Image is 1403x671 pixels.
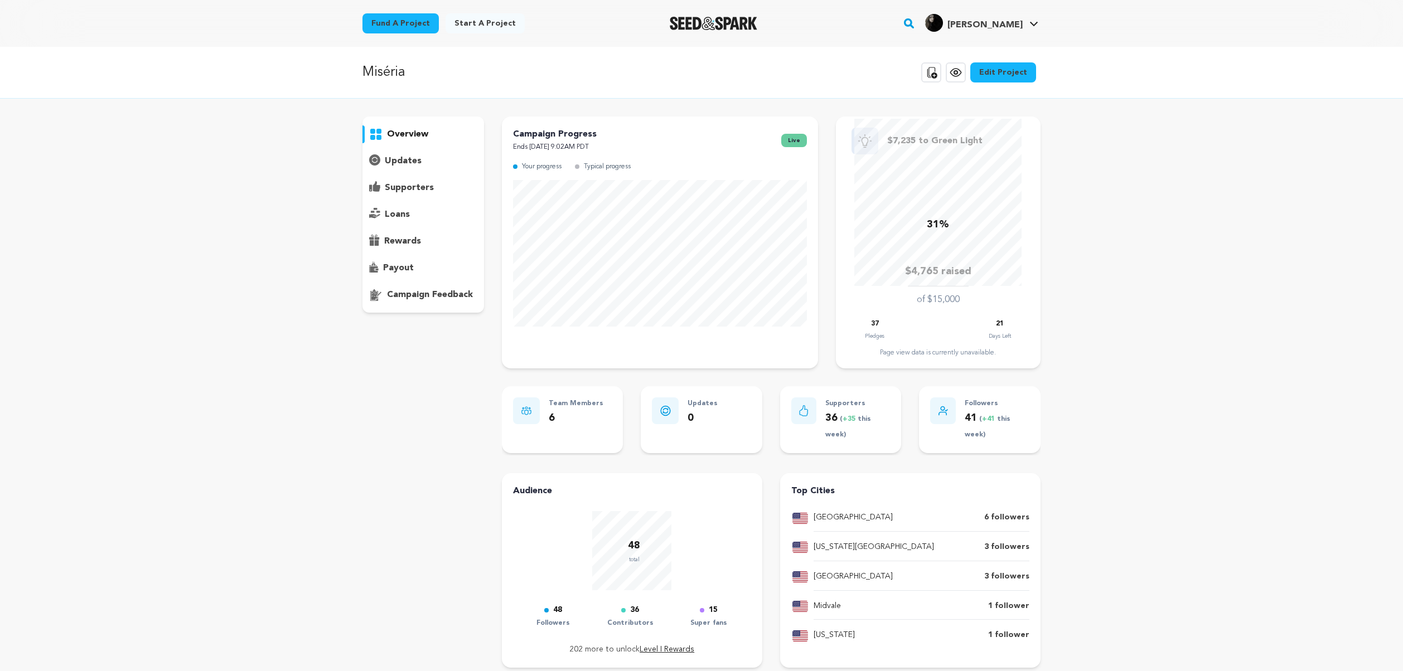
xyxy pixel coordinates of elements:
p: 15 [709,604,718,617]
a: Edit Project [970,62,1036,82]
p: Campaign Progress [513,128,597,141]
p: 0 [688,410,718,426]
p: [GEOGRAPHIC_DATA] [814,570,893,584]
p: 21 [996,318,1004,330]
button: overview [362,125,484,143]
a: Fund a project [362,13,439,33]
p: Contributors [607,617,654,630]
a: Start a project [446,13,525,33]
p: [US_STATE] [814,629,855,642]
p: 31% [927,217,949,233]
p: loans [385,208,410,221]
p: total [628,554,640,565]
p: of $15,000 [917,293,960,307]
p: [US_STATE][GEOGRAPHIC_DATA] [814,541,934,554]
button: loans [362,206,484,223]
p: 41 [965,410,1029,443]
p: Typical progress [584,161,631,173]
div: Page view data is currently unavailable. [847,348,1029,357]
p: 48 [553,604,562,617]
h4: Top Cities [791,484,1029,498]
p: 36 [630,604,639,617]
p: updates [385,154,422,168]
p: [GEOGRAPHIC_DATA] [814,511,893,524]
p: 3 followers [984,570,1029,584]
span: +35 [843,416,858,422]
button: updates [362,152,484,170]
p: 1 follower [988,629,1029,642]
span: Camila G.'s Profile [923,12,1041,35]
p: Midvale [814,600,841,613]
p: Miséria [362,62,405,82]
span: [PERSON_NAME] [947,21,1023,30]
button: campaign feedback [362,286,484,304]
span: +41 [982,416,997,422]
img: Mila.jpg [925,14,943,32]
a: Seed&Spark Homepage [670,17,757,30]
span: live [781,134,807,147]
p: Super fans [690,617,727,630]
p: Your progress [522,161,562,173]
span: ( this week) [825,416,871,439]
p: 202 more to unlock [513,643,751,657]
h4: Audience [513,484,751,498]
p: 6 followers [984,511,1029,524]
p: payout [383,261,414,275]
p: supporters [385,181,434,195]
p: Ends [DATE] 9:02AM PDT [513,141,597,154]
p: 36 [825,410,890,443]
img: Seed&Spark Logo Dark Mode [670,17,757,30]
p: Pledges [865,330,884,342]
p: 3 followers [984,541,1029,554]
p: 6 [549,410,603,426]
p: Followers [536,617,570,630]
p: rewards [384,235,421,248]
div: Camila G.'s Profile [925,14,1023,32]
span: ( this week) [965,416,1010,439]
p: overview [387,128,428,141]
a: Level I Rewards [640,645,694,653]
p: campaign feedback [387,288,473,302]
p: Updates [688,397,718,410]
p: Team Members [549,397,603,410]
p: Followers [965,397,1029,410]
p: 48 [628,538,640,554]
p: Supporters [825,397,890,410]
a: Camila G.'s Profile [923,12,1041,32]
p: 37 [871,318,879,330]
p: 1 follower [988,600,1029,613]
button: payout [362,259,484,277]
p: Days Left [989,330,1011,342]
button: rewards [362,232,484,250]
button: supporters [362,179,484,197]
